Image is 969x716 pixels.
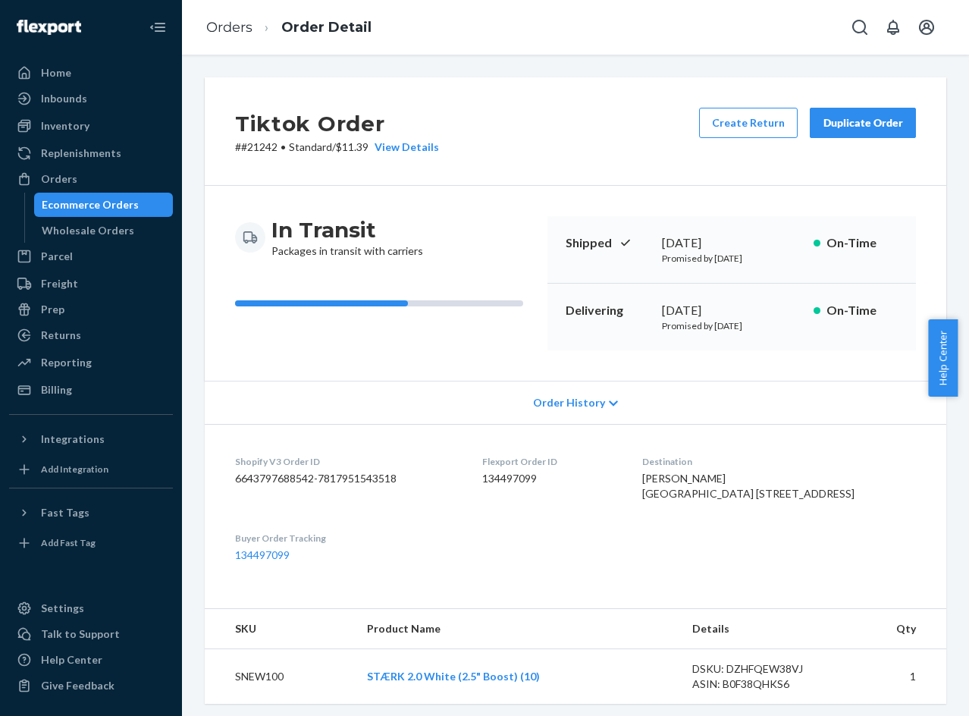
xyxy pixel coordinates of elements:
p: Delivering [566,302,650,319]
button: Open Search Box [845,12,875,42]
div: [DATE] [662,234,801,252]
a: Orders [9,167,173,191]
ol: breadcrumbs [194,5,384,50]
div: Packages in transit with carriers [271,216,423,259]
button: Help Center [928,319,958,397]
button: View Details [368,140,439,155]
th: Details [680,609,843,649]
div: Add Integration [41,463,108,476]
p: Shipped [566,234,650,252]
div: Ecommerce Orders [42,197,139,212]
div: Talk to Support [41,626,120,642]
div: Home [41,65,71,80]
a: Returns [9,323,173,347]
span: • [281,140,286,153]
button: Close Navigation [143,12,173,42]
div: ASIN: B0F38QHKS6 [692,677,831,692]
button: Open notifications [878,12,908,42]
div: Returns [41,328,81,343]
a: Parcel [9,244,173,268]
button: Talk to Support [9,622,173,646]
a: STÆRK 2.0 White (2.5" Boost) (10) [367,670,540,683]
a: Ecommerce Orders [34,193,174,217]
td: SNEW100 [205,649,355,705]
h3: In Transit [271,216,423,243]
button: Open account menu [911,12,942,42]
div: Replenishments [41,146,121,161]
a: Billing [9,378,173,402]
p: On-Time [826,302,898,319]
div: Orders [41,171,77,187]
dd: 6643797688542-7817951543518 [235,471,458,486]
div: Integrations [41,432,105,447]
a: Replenishments [9,141,173,165]
button: Duplicate Order [810,108,916,138]
td: 1 [844,649,946,705]
div: DSKU: DZHFQEW38VJ [692,661,831,677]
a: Reporting [9,350,173,375]
span: Order History [533,395,605,410]
dt: Shopify V3 Order ID [235,455,458,468]
h2: Tiktok Order [235,108,439,140]
a: Freight [9,272,173,296]
button: Integrations [9,427,173,451]
a: Add Fast Tag [9,531,173,555]
div: Reporting [41,355,92,370]
a: 134497099 [235,548,290,561]
dd: 134497099 [482,471,619,486]
div: Billing [41,382,72,397]
div: Freight [41,276,78,291]
a: Home [9,61,173,85]
div: Prep [41,302,64,317]
p: Promised by [DATE] [662,252,801,265]
th: Product Name [355,609,680,649]
dt: Destination [642,455,916,468]
div: Wholesale Orders [42,223,134,238]
span: Standard [289,140,332,153]
div: [DATE] [662,302,801,319]
p: # #21242 / $11.39 [235,140,439,155]
div: Duplicate Order [823,115,903,130]
div: Settings [41,601,84,616]
button: Fast Tags [9,501,173,525]
a: Inbounds [9,86,173,111]
a: Add Integration [9,457,173,482]
a: Order Detail [281,19,372,36]
a: Settings [9,596,173,620]
dt: Flexport Order ID [482,455,619,468]
span: Chat [33,11,64,24]
button: Create Return [699,108,798,138]
p: On-Time [826,234,898,252]
div: Parcel [41,249,73,264]
button: Give Feedback [9,674,173,698]
a: Wholesale Orders [34,218,174,243]
a: Orders [206,19,252,36]
th: Qty [844,609,946,649]
span: [PERSON_NAME] [GEOGRAPHIC_DATA] [STREET_ADDRESS] [642,472,855,500]
img: Flexport logo [17,20,81,35]
div: Fast Tags [41,505,89,520]
div: Help Center [41,652,102,667]
a: Inventory [9,114,173,138]
div: Add Fast Tag [41,536,96,549]
div: Inbounds [41,91,87,106]
p: Promised by [DATE] [662,319,801,332]
a: Prep [9,297,173,322]
th: SKU [205,609,355,649]
div: Inventory [41,118,89,133]
a: Help Center [9,648,173,672]
dt: Buyer Order Tracking [235,532,458,545]
div: Give Feedback [41,678,114,693]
